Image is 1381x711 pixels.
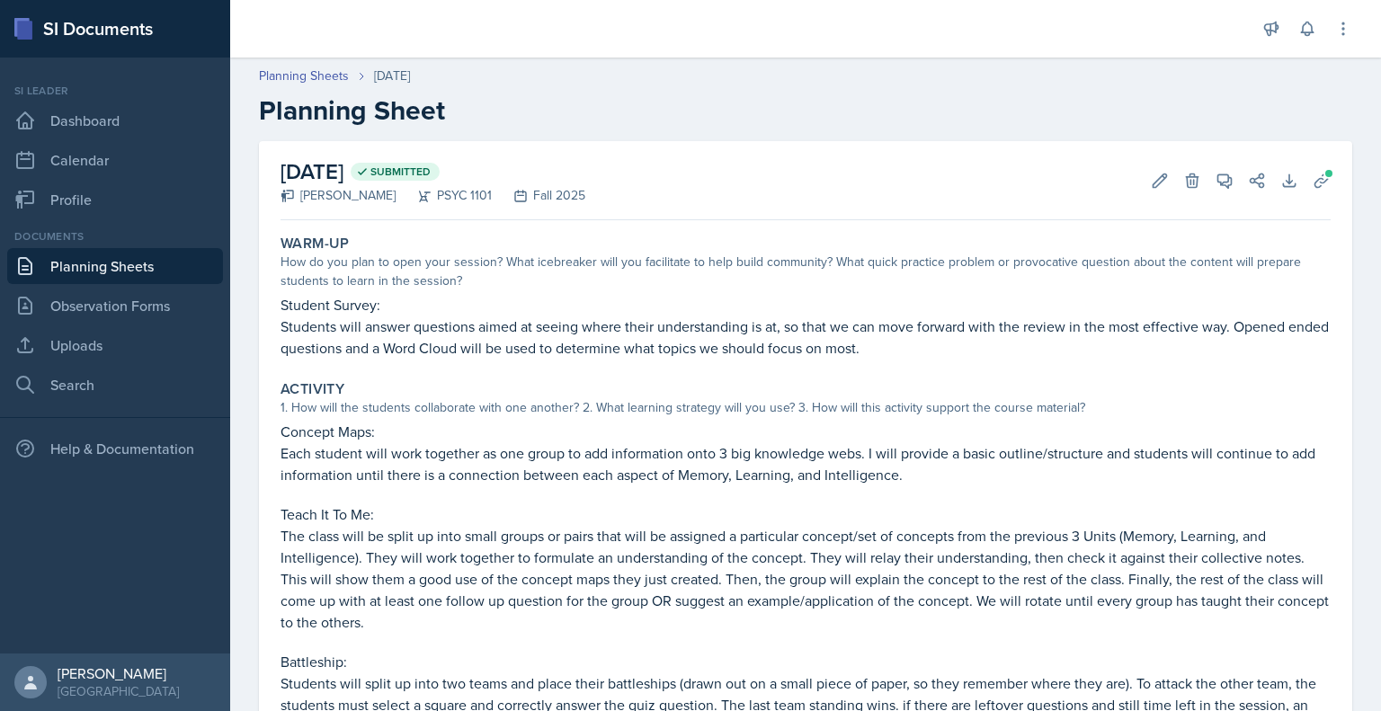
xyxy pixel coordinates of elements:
p: The class will be split up into small groups or pairs that will be assigned a particular concept/... [281,525,1331,633]
span: Submitted [370,164,431,179]
h2: [DATE] [281,156,585,188]
div: [PERSON_NAME] [281,186,396,205]
a: Planning Sheets [259,67,349,85]
div: 1. How will the students collaborate with one another? 2. What learning strategy will you use? 3.... [281,398,1331,417]
div: PSYC 1101 [396,186,492,205]
div: Si leader [7,83,223,99]
div: Fall 2025 [492,186,585,205]
div: Help & Documentation [7,431,223,467]
p: Student Survey: [281,294,1331,316]
h2: Planning Sheet [259,94,1352,127]
a: Uploads [7,327,223,363]
div: How do you plan to open your session? What icebreaker will you facilitate to help build community... [281,253,1331,290]
p: Teach It To Me: [281,503,1331,525]
label: Warm-Up [281,235,350,253]
p: Students will answer questions aimed at seeing where their understanding is at, so that we can mo... [281,316,1331,359]
a: Profile [7,182,223,218]
p: Battleship: [281,651,1331,672]
p: Concept Maps: [281,421,1331,442]
p: Each student will work together as one group to add information onto 3 big knowledge webs. I will... [281,442,1331,485]
div: [PERSON_NAME] [58,664,179,682]
a: Calendar [7,142,223,178]
div: [DATE] [374,67,410,85]
div: Documents [7,228,223,244]
label: Activity [281,380,344,398]
a: Dashboard [7,102,223,138]
a: Observation Forms [7,288,223,324]
a: Search [7,367,223,403]
div: [GEOGRAPHIC_DATA] [58,682,179,700]
a: Planning Sheets [7,248,223,284]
